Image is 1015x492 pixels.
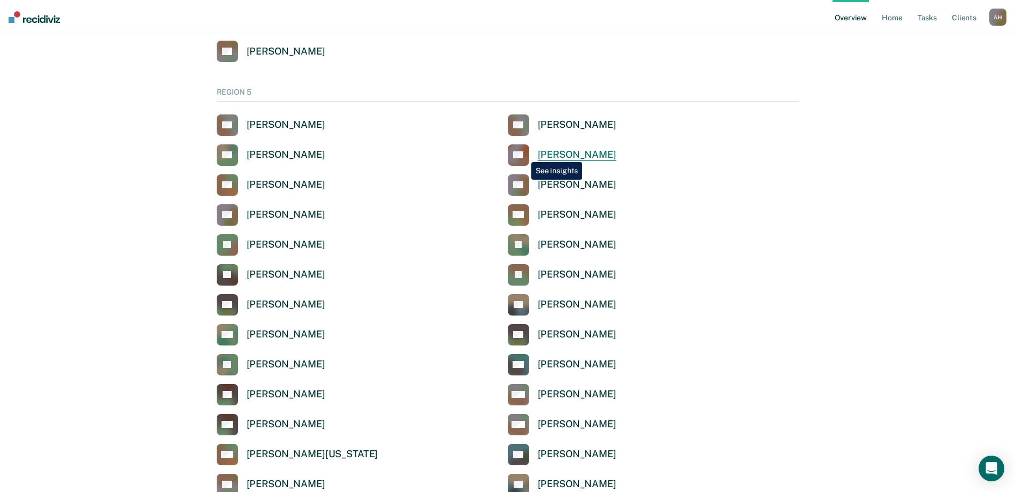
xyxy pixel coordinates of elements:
[538,478,616,490] div: [PERSON_NAME]
[247,209,325,221] div: [PERSON_NAME]
[217,41,325,62] a: [PERSON_NAME]
[989,9,1006,26] div: A H
[217,88,799,102] div: REGION 5
[247,328,325,341] div: [PERSON_NAME]
[217,174,325,196] a: [PERSON_NAME]
[989,9,1006,26] button: AH
[217,144,325,166] a: [PERSON_NAME]
[217,114,325,136] a: [PERSON_NAME]
[979,456,1004,481] div: Open Intercom Messenger
[247,239,325,251] div: [PERSON_NAME]
[247,358,325,371] div: [PERSON_NAME]
[508,414,616,435] a: [PERSON_NAME]
[247,45,325,58] div: [PERSON_NAME]
[247,298,325,311] div: [PERSON_NAME]
[217,444,378,465] a: [PERSON_NAME][US_STATE]
[508,294,616,316] a: [PERSON_NAME]
[508,144,616,166] a: [PERSON_NAME]
[217,294,325,316] a: [PERSON_NAME]
[508,174,616,196] a: [PERSON_NAME]
[508,324,616,345] a: [PERSON_NAME]
[508,204,616,226] a: [PERSON_NAME]
[538,358,616,371] div: [PERSON_NAME]
[217,204,325,226] a: [PERSON_NAME]
[508,444,616,465] a: [PERSON_NAME]
[247,179,325,191] div: [PERSON_NAME]
[538,209,616,221] div: [PERSON_NAME]
[247,418,325,430] div: [PERSON_NAME]
[217,384,325,405] a: [PERSON_NAME]
[217,234,325,256] a: [PERSON_NAME]
[217,354,325,375] a: [PERSON_NAME]
[508,354,616,375] a: [PERSON_NAME]
[538,328,616,341] div: [PERSON_NAME]
[247,448,378,460] div: [PERSON_NAME][US_STATE]
[538,268,616,281] div: [PERSON_NAME]
[9,11,60,23] img: Recidiviz
[538,298,616,311] div: [PERSON_NAME]
[508,114,616,136] a: [PERSON_NAME]
[538,448,616,460] div: [PERSON_NAME]
[538,179,616,191] div: [PERSON_NAME]
[508,234,616,256] a: [PERSON_NAME]
[247,268,325,281] div: [PERSON_NAME]
[217,264,325,286] a: [PERSON_NAME]
[538,418,616,430] div: [PERSON_NAME]
[217,414,325,435] a: [PERSON_NAME]
[538,149,616,161] div: [PERSON_NAME]
[508,264,616,286] a: [PERSON_NAME]
[247,149,325,161] div: [PERSON_NAME]
[508,384,616,405] a: [PERSON_NAME]
[538,239,616,251] div: [PERSON_NAME]
[538,119,616,131] div: [PERSON_NAME]
[538,388,616,401] div: [PERSON_NAME]
[217,324,325,345] a: [PERSON_NAME]
[247,119,325,131] div: [PERSON_NAME]
[247,388,325,401] div: [PERSON_NAME]
[247,478,325,490] div: [PERSON_NAME]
